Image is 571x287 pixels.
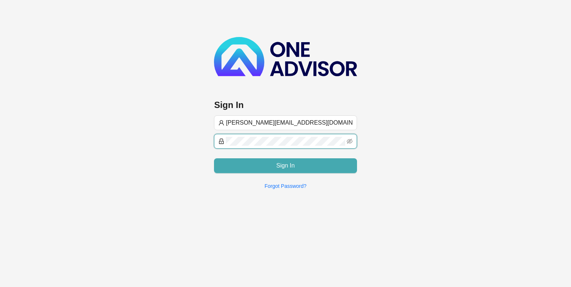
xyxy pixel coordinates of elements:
[214,99,357,111] h3: Sign In
[218,138,224,144] span: lock
[265,183,307,189] a: Forgot Password?
[214,37,357,76] img: b89e593ecd872904241dc73b71df2e41-logo-dark.svg
[218,120,224,126] span: user
[276,161,295,170] span: Sign In
[347,138,353,144] span: eye-invisible
[214,158,357,173] button: Sign In
[226,118,352,127] input: Username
